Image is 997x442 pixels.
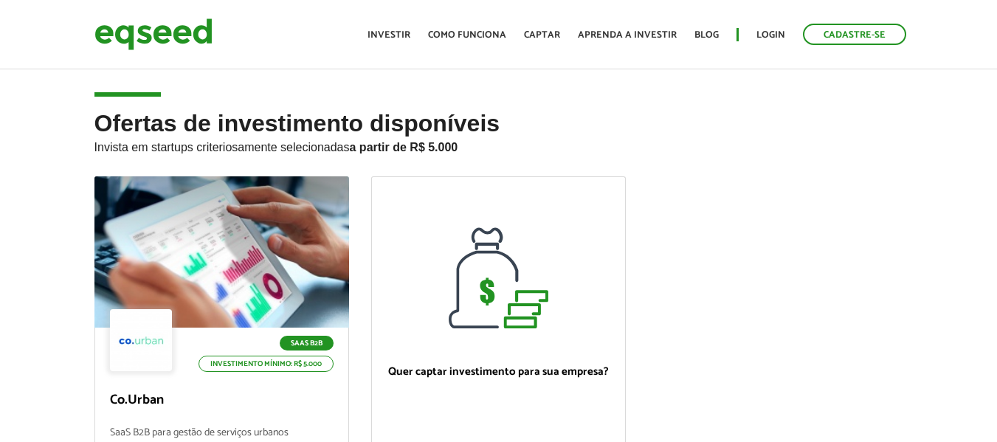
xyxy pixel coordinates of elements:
p: Invista em startups criteriosamente selecionadas [94,137,903,154]
strong: a partir de R$ 5.000 [350,141,458,153]
a: Como funciona [428,30,506,40]
p: Quer captar investimento para sua empresa? [387,365,610,379]
a: Login [756,30,785,40]
a: Blog [694,30,719,40]
a: Cadastre-se [803,24,906,45]
p: Investimento mínimo: R$ 5.000 [199,356,334,372]
p: Co.Urban [110,393,334,409]
h2: Ofertas de investimento disponíveis [94,111,903,176]
img: EqSeed [94,15,213,54]
a: Investir [368,30,410,40]
a: Captar [524,30,560,40]
p: SaaS B2B [280,336,334,351]
a: Aprenda a investir [578,30,677,40]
